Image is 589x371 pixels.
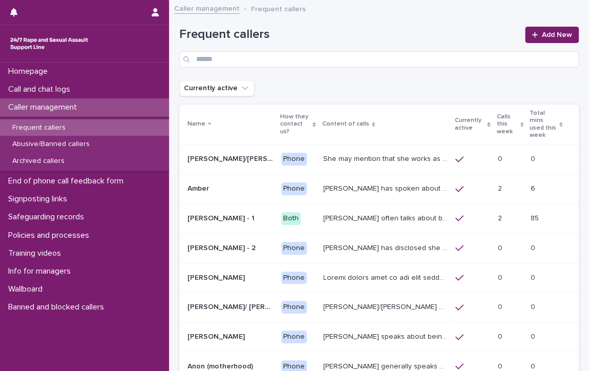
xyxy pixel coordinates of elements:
p: Amber [187,182,211,193]
p: 2 [498,212,504,223]
div: Phone [281,242,307,255]
p: Abusive/Banned callers [4,140,98,149]
div: Phone [281,272,307,284]
p: Calls this week [497,111,518,137]
p: She may mention that she works as a Nanny, looking after two children. Abbie / Emily has let us k... [323,153,450,163]
tr: [PERSON_NAME] - 2[PERSON_NAME] - 2 Phone[PERSON_NAME] has disclosed she has survived two rapes, o... [179,233,579,263]
p: Name [187,118,205,130]
p: End of phone call feedback form [4,176,132,186]
p: Archived callers [4,157,73,166]
p: 0 [531,360,537,371]
p: Amy often talks about being raped a night before or 2 weeks ago or a month ago. She also makes re... [323,212,450,223]
p: Banned and blocked callers [4,302,112,312]
p: Anon (motherhood) [187,360,255,371]
a: Add New [525,27,579,43]
p: 0 [498,360,504,371]
div: Both [281,212,301,225]
p: Andrew shared that he has been raped and beaten by a group of men in or near his home twice withi... [323,272,450,282]
input: Search [179,51,579,68]
p: [PERSON_NAME] - 1 [187,212,257,223]
p: Policies and processes [4,231,97,240]
p: Call and chat logs [4,85,78,94]
div: Phone [281,301,307,314]
p: Amber has spoken about multiple experiences of sexual abuse. Amber told us she is now 18 (as of 0... [323,182,450,193]
div: Phone [281,182,307,195]
p: How they contact us? [280,111,310,137]
p: 0 [531,301,537,312]
p: 6 [531,182,537,193]
span: Add New [542,31,572,38]
p: Anna/Emma often talks about being raped at gunpoint at the age of 13/14 by her ex-partner, aged 1... [323,301,450,312]
p: Caller generally speaks conversationally about many different things in her life and rarely speak... [323,360,450,371]
p: 0 [531,331,537,341]
p: Homepage [4,67,56,76]
a: Caller management [174,2,240,14]
p: Wallboard [4,284,51,294]
p: Content of calls [322,118,369,130]
img: rhQMoQhaT3yELyF149Cw [8,33,90,54]
p: [PERSON_NAME]/ [PERSON_NAME] [187,301,275,312]
div: Phone [281,331,307,343]
p: Caller speaks about being raped and abused by the police and her ex-husband of 20 years. She has ... [323,331,450,341]
p: Training videos [4,249,69,258]
p: Info for managers [4,266,79,276]
p: 85 [531,212,541,223]
p: [PERSON_NAME] [187,331,247,341]
p: [PERSON_NAME] - 2 [187,242,258,253]
p: Amy has disclosed she has survived two rapes, one in the UK and the other in Australia in 2013. S... [323,242,450,253]
tr: [PERSON_NAME][PERSON_NAME] PhoneLoremi dolors amet co adi elit seddo eiu tempor in u labor et dol... [179,263,579,293]
p: Safeguarding records [4,212,92,222]
div: Phone [281,153,307,166]
p: Frequent callers [251,3,306,14]
p: Currently active [454,115,485,134]
p: Caller management [4,102,85,112]
p: Abbie/Emily (Anon/'I don't know'/'I can't remember') [187,153,275,163]
p: Total mins used this week [530,108,557,141]
tr: [PERSON_NAME]/[PERSON_NAME] (Anon/'I don't know'/'I can't remember')[PERSON_NAME]/[PERSON_NAME] (... [179,145,579,174]
button: Currently active [179,80,255,96]
p: 0 [498,272,504,282]
tr: [PERSON_NAME]/ [PERSON_NAME][PERSON_NAME]/ [PERSON_NAME] Phone[PERSON_NAME]/[PERSON_NAME] often t... [179,293,579,322]
p: 0 [531,272,537,282]
p: 0 [498,242,504,253]
tr: [PERSON_NAME][PERSON_NAME] Phone[PERSON_NAME] speaks about being raped and abused by the police a... [179,322,579,352]
p: 2 [498,182,504,193]
p: [PERSON_NAME] [187,272,247,282]
p: 0 [498,331,504,341]
p: 0 [531,153,537,163]
p: Signposting links [4,194,75,204]
tr: AmberAmber Phone[PERSON_NAME] has spoken about multiple experiences of [MEDICAL_DATA]. [PERSON_NA... [179,174,579,204]
p: 0 [498,153,504,163]
p: 0 [531,242,537,253]
p: 0 [498,301,504,312]
p: Frequent callers [4,123,74,132]
tr: [PERSON_NAME] - 1[PERSON_NAME] - 1 Both[PERSON_NAME] often talks about being raped a night before... [179,203,579,233]
h1: Frequent callers [179,27,519,42]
